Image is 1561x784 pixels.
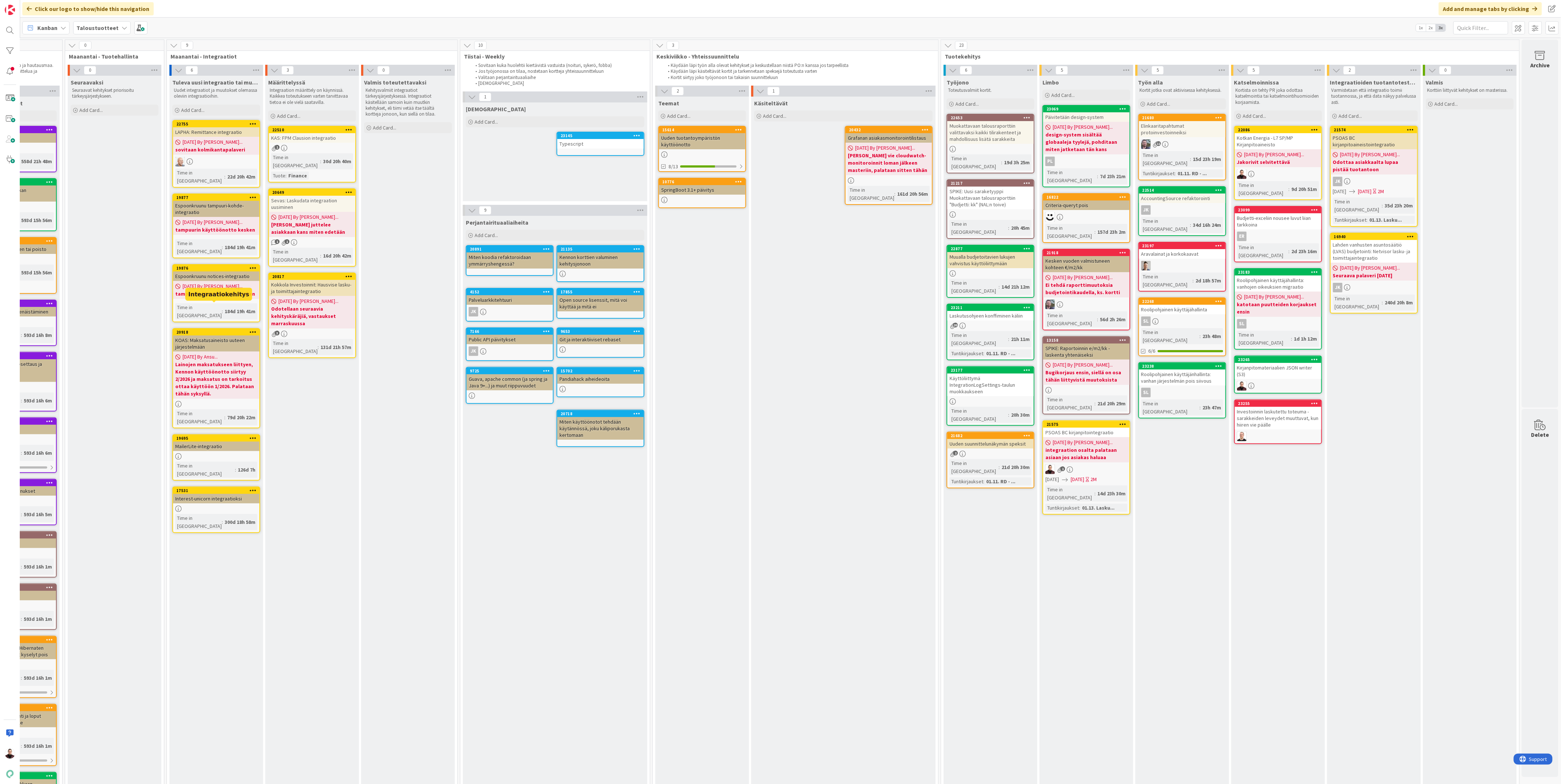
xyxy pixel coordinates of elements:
[1238,270,1321,275] div: 23183
[1235,213,1321,229] div: Budjetti-exceliin nousee luvut liian tarkkoina
[662,127,745,132] div: 15614
[175,169,224,185] div: Time in [GEOGRAPHIC_DATA]
[278,213,338,221] span: [DATE] By [PERSON_NAME]...
[557,246,644,252] div: 21135
[475,119,498,125] span: Add Card...
[79,107,103,113] span: Add Card...
[271,221,353,236] b: [PERSON_NAME] juttelee asiakkaan kans miten edetään
[1047,195,1130,200] div: 16822
[1139,139,1225,149] div: TK
[1331,283,1417,292] div: JK
[1000,283,1032,291] div: 14d 21h 12m
[1141,261,1151,270] img: TN
[557,132,644,149] div: 23145Typescript
[557,289,644,311] div: 17855Open source lisenssit, mitä voi käyttää ja mitä ei
[1382,299,1383,307] span: :
[275,145,280,150] span: 1
[467,295,553,305] div: Palveluarkkitehtuuri
[1043,250,1130,256] div: 21918
[1175,169,1176,177] span: :
[1053,123,1113,131] span: [DATE] By [PERSON_NAME]...
[947,114,1034,173] a: 22653Muokattavaan talousraporttiin valittavaksi kaikki tilirakenteet ja mahdollisuus lisätä sarak...
[1141,273,1193,289] div: Time in [GEOGRAPHIC_DATA]
[173,127,259,137] div: LAPHA: Remittance integraatio
[947,180,1034,209] div: 21217SPIKE: Uusi saraketyyppi Muokattavaan talousraporttiin "Budjetti: kk" (NAL:n toive)
[1235,275,1321,292] div: Roolipohjainen käyttäjähallinta: vanhojen oikeuksien migraatio
[1237,232,1247,241] div: ER
[557,246,644,269] div: 21135Kennon korttien valuminen kehitysjonoon
[658,178,746,208] a: 10776SpringBoot 3.1+ päivitys
[285,239,289,244] span: 1
[269,273,355,296] div: 20817Kokkola Investoinnit: Hausvise lasku- ja toimittajaintegraatio
[272,274,355,279] div: 20817
[1334,234,1417,239] div: 16940
[373,124,396,131] span: Add Card...
[173,271,259,281] div: Espoonkruunu notices-integraatio
[1334,127,1417,132] div: 21574
[1193,277,1194,285] span: :
[947,304,1034,311] div: 23211
[1142,243,1225,248] div: 23197
[1142,115,1225,120] div: 21680
[1330,126,1418,227] a: 21574PSOAS BC kirjanpitoaineistointegraatio[DATE] By [PERSON_NAME]...Odottaa asiakkaalta lupaa pi...
[173,201,259,217] div: Espoonkruunu tampuuri-kohde-integraatio
[1243,113,1266,119] span: Add Card...
[175,303,222,319] div: Time in [GEOGRAPHIC_DATA]
[557,132,644,156] a: 23145Typescript
[999,283,1000,291] span: :
[659,179,745,185] div: 10776
[269,133,355,143] div: KAS: FPM Clausion integraatio
[1139,298,1225,314] div: 22268Roolipohjainen käyttäjähallinta
[1043,212,1130,222] div: MH
[272,127,355,132] div: 22510
[1138,186,1226,236] a: 22514AccountingSource refaktorointiJKTime in [GEOGRAPHIC_DATA]:34d 16h 24m
[1368,216,1404,224] div: 01.13. Lasku...
[1138,297,1226,356] a: 22268Roolipohjainen käyttäjähallintaslTime in [GEOGRAPHIC_DATA]:23h 48m6/6
[225,173,257,181] div: 22d 20h 42m
[1045,224,1094,240] div: Time in [GEOGRAPHIC_DATA]
[1378,188,1384,195] div: 2M
[176,121,259,127] div: 22755
[1340,151,1400,158] span: [DATE] By [PERSON_NAME]...
[763,113,786,119] span: Add Card...
[846,127,932,143] div: 20432Grafanan asiakasmonitorointilistaus
[557,245,644,282] a: 21135Kennon korttien valuminen kehitysjonoon
[1043,194,1130,210] div: 16822Criteria-queryt pois
[947,115,1034,144] div: 22653Muokattavaan talousraporttiin valittavaksi kaikki tilirakenteet ja mahdollisuus lisätä sarak...
[278,297,338,305] span: [DATE] By [PERSON_NAME]...
[172,194,260,258] a: 19877Espoonkruunu tampuuri-kohde-integraatio[DATE] By [PERSON_NAME]...tampuurin käyttöönotto kesk...
[1139,205,1225,215] div: JK
[1235,207,1321,213] div: 23099
[1002,158,1032,166] div: 19d 3h 25m
[269,280,355,296] div: Kokkola Investoinnit: Hausvise lasku- ja toimittajaintegraatio
[561,133,644,138] div: 23145
[947,115,1034,121] div: 22653
[470,247,553,252] div: 20891
[1235,169,1321,179] div: AA
[321,252,353,260] div: 16d 20h 42m
[1238,207,1321,213] div: 23099
[1139,187,1225,194] div: 22514
[15,1,33,10] span: Support
[1043,250,1130,272] div: 21918Kesken vuoden valmistuneen kohteen €/m2/kk
[1238,127,1321,132] div: 22086
[321,157,353,165] div: 30d 20h 40m
[466,245,554,276] a: 20891Miten koodia refaktoroidaan ymmärryshengessä?
[181,107,205,113] span: Add Card...
[19,216,54,224] div: 593d 15h 56m
[467,246,553,252] div: 20891
[5,5,15,15] img: Visit kanbanzone.com
[1244,151,1304,158] span: [DATE] By [PERSON_NAME]...
[176,195,259,200] div: 19877
[271,153,320,169] div: Time in [GEOGRAPHIC_DATA]
[1435,101,1458,107] span: Add Card...
[659,127,745,149] div: 15614Uuden tuotantoympäristön käyttöönotto
[1045,168,1097,184] div: Time in [GEOGRAPHIC_DATA]
[947,304,1034,320] div: 23211Laskutusohjeen konffiminen käliin
[19,269,54,277] div: 593d 15h 56m
[1191,155,1223,163] div: 15d 23h 19m
[1141,151,1190,167] div: Time in [GEOGRAPHIC_DATA]
[895,190,930,198] div: 161d 20h 56m
[1331,177,1417,186] div: JK
[1333,216,1367,224] div: Tuntikirjaukset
